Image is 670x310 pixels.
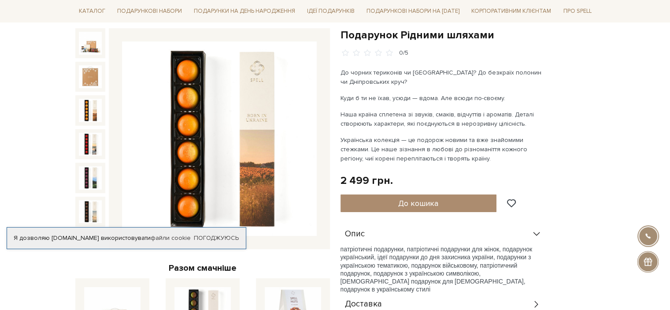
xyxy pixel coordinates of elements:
h1: Подарунок Рідними шляхами [341,28,595,42]
p: Куди б ти не їхав, усюди — вдома. Але всюди по-своєму. [341,93,547,103]
a: Погоджуюсь [194,234,239,242]
a: Каталог [75,4,109,18]
img: Подарунок Рідними шляхами [79,166,102,189]
div: Разом смачніше [75,262,330,274]
span: Доставка [345,300,382,308]
img: Подарунок Рідними шляхами [79,200,102,223]
a: Подарунки на День народження [190,4,299,18]
a: Корпоративним клієнтам [468,4,555,19]
span: Опис [345,230,365,238]
span: патріотичні подарунки, патріотичні подарунки для жінок, подарунок український, ідеї подарунки до ... [341,246,533,277]
img: Подарунок Рідними шляхами [79,32,102,55]
img: Подарунок Рідними шляхами [79,65,102,88]
div: 0/5 [399,49,408,57]
span: , подарунок з українською символікою, [DEMOGRAPHIC_DATA] подарунок для [DEMOGRAPHIC_DATA], подару... [341,270,526,293]
a: файли cookie [151,234,191,242]
a: Подарункові набори на [DATE] [363,4,463,19]
div: 2 499 грн. [341,174,393,187]
a: Подарункові набори [114,4,185,18]
div: Я дозволяю [DOMAIN_NAME] використовувати [7,234,246,242]
span: До кошика [398,198,438,208]
p: Українська колекція — це подорож новими та вже знайомими стежками. Це наше зізнання в любові до р... [341,135,547,163]
p: До чорних териконів чи [GEOGRAPHIC_DATA]? До безкраїх полонин чи Дніпровських круч? [341,68,547,86]
button: До кошика [341,194,497,212]
img: Подарунок Рідними шляхами [79,133,102,156]
a: Про Spell [559,4,595,18]
p: Наша країна сплетена зі звуків, смаків, відчуттів і ароматів. Деталі створюють характери, які поє... [341,110,547,128]
img: Подарунок Рідними шляхами [122,41,317,236]
img: Подарунок Рідними шляхами [79,99,102,122]
a: Ідеї подарунків [304,4,358,18]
